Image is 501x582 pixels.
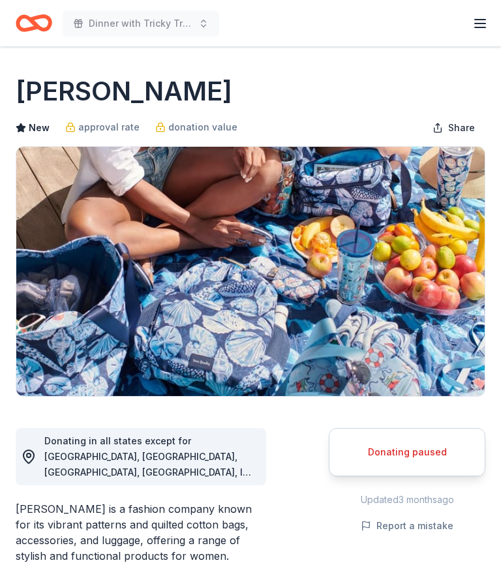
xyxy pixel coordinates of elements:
img: Image for Vera Bradley [16,147,485,396]
h1: [PERSON_NAME] [16,73,232,110]
div: Updated 3 months ago [329,492,485,508]
a: Home [16,8,52,38]
span: Dinner with Tricky Tray and Live Entertainment . Featuring cuisine from local restaurants. [89,16,193,31]
span: approval rate [78,119,140,135]
button: Report a mistake [361,518,453,534]
button: Dinner with Tricky Tray and Live Entertainment . Featuring cuisine from local restaurants. [63,10,219,37]
span: New [29,120,50,136]
a: approval rate [65,119,140,135]
div: [PERSON_NAME] is a fashion company known for its vibrant patterns and quilted cotton bags, access... [16,501,266,564]
button: Share [422,115,485,141]
span: Share [448,120,475,136]
span: Donating in all states except for [GEOGRAPHIC_DATA], [GEOGRAPHIC_DATA], [GEOGRAPHIC_DATA], [GEOGR... [44,435,254,572]
a: donation value [155,119,237,135]
span: donation value [168,119,237,135]
div: Donating paused [345,444,469,460]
